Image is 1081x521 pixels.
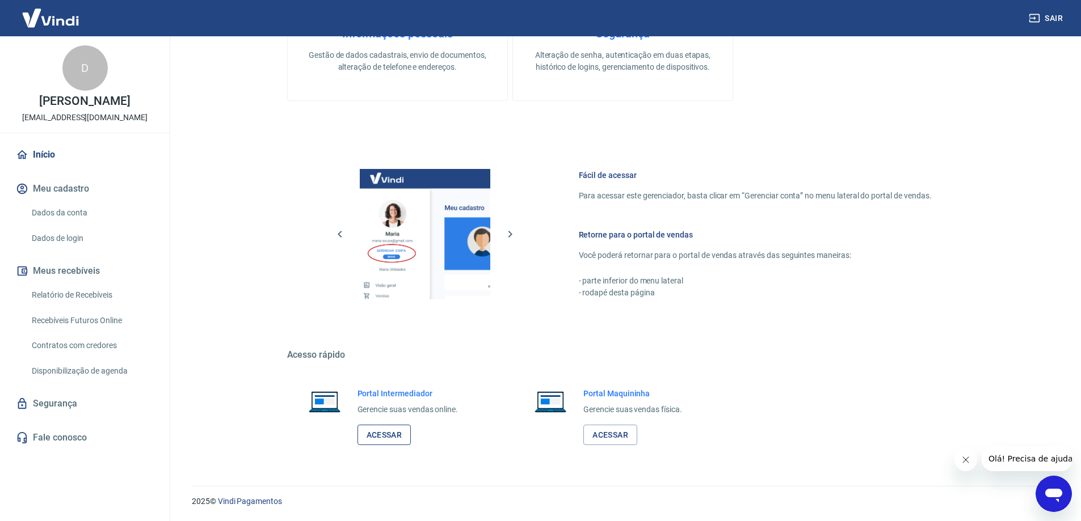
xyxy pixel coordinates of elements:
[39,95,130,107] p: [PERSON_NAME]
[27,227,156,250] a: Dados de login
[218,497,282,506] a: Vindi Pagamentos
[287,349,959,361] h5: Acesso rápido
[357,425,411,446] a: Acessar
[14,425,156,450] a: Fale conosco
[22,112,148,124] p: [EMAIL_ADDRESS][DOMAIN_NAME]
[1036,476,1072,512] iframe: Botão para abrir a janela de mensagens
[27,359,156,383] a: Disponibilização de agenda
[1027,8,1067,29] button: Sair
[583,404,682,416] p: Gerencie suas vendas física.
[583,388,682,399] h6: Portal Maquininha
[357,388,459,399] h6: Portal Intermediador
[306,49,489,73] p: Gestão de dados cadastrais, envio de documentos, alteração de telefone e endereços.
[14,391,156,416] a: Segurança
[579,229,932,240] h6: Retorne para o portal de vendas
[583,425,637,446] a: Acessar
[62,45,108,91] div: D
[192,495,1054,507] p: 2025 ©
[14,142,156,167] a: Início
[579,249,932,261] p: Você poderá retornar para o portal de vendas através das seguintes maneiras:
[954,448,977,471] iframe: Fechar mensagem
[531,49,714,73] p: Alteração de senha, autenticação em duas etapas, histórico de logins, gerenciamento de dispositivos.
[360,169,490,299] img: Imagem da dashboard mostrando o botão de gerenciar conta na sidebar no lado esquerdo
[357,404,459,416] p: Gerencie suas vendas online.
[27,334,156,357] a: Contratos com credores
[14,259,156,283] button: Meus recebíveis
[579,170,932,181] h6: Fácil de acessar
[27,201,156,225] a: Dados da conta
[27,309,156,332] a: Recebíveis Futuros Online
[579,190,932,202] p: Para acessar este gerenciador, basta clicar em “Gerenciar conta” no menu lateral do portal de ven...
[14,176,156,201] button: Meu cadastro
[27,283,156,307] a: Relatório de Recebíveis
[579,275,932,287] p: - parte inferior do menu lateral
[982,446,1072,471] iframe: Mensagem da empresa
[7,8,95,17] span: Olá! Precisa de ajuda?
[301,388,348,415] img: Imagem de um notebook aberto
[527,388,574,415] img: Imagem de um notebook aberto
[14,1,87,35] img: Vindi
[579,287,932,299] p: - rodapé desta página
